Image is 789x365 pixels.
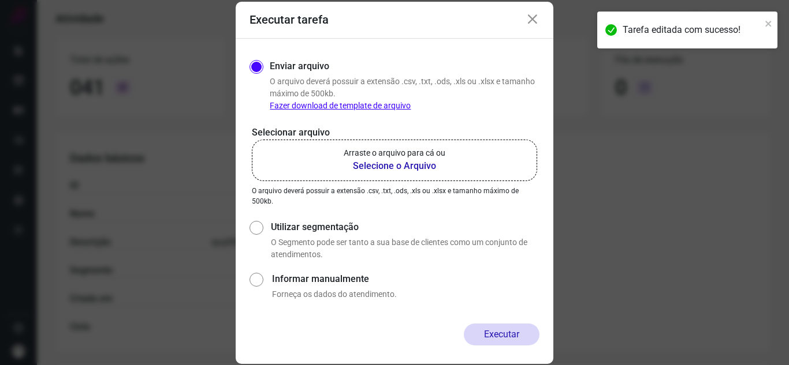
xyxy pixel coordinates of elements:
[623,23,761,37] div: Tarefa editada com sucesso!
[252,126,537,140] p: Selecionar arquivo
[270,76,539,112] p: O arquivo deverá possuir a extensão .csv, .txt, .ods, .xls ou .xlsx e tamanho máximo de 500kb.
[344,147,445,159] p: Arraste o arquivo para cá ou
[271,236,539,261] p: O Segmento pode ser tanto a sua base de clientes como um conjunto de atendimentos.
[272,272,539,286] label: Informar manualmente
[250,13,329,27] h3: Executar tarefa
[464,323,539,345] button: Executar
[344,159,445,173] b: Selecione o Arquivo
[272,288,539,300] p: Forneça os dados do atendimento.
[270,101,411,110] a: Fazer download de template de arquivo
[271,220,539,234] label: Utilizar segmentação
[252,186,537,206] p: O arquivo deverá possuir a extensão .csv, .txt, .ods, .xls ou .xlsx e tamanho máximo de 500kb.
[765,16,773,30] button: close
[270,59,329,73] label: Enviar arquivo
